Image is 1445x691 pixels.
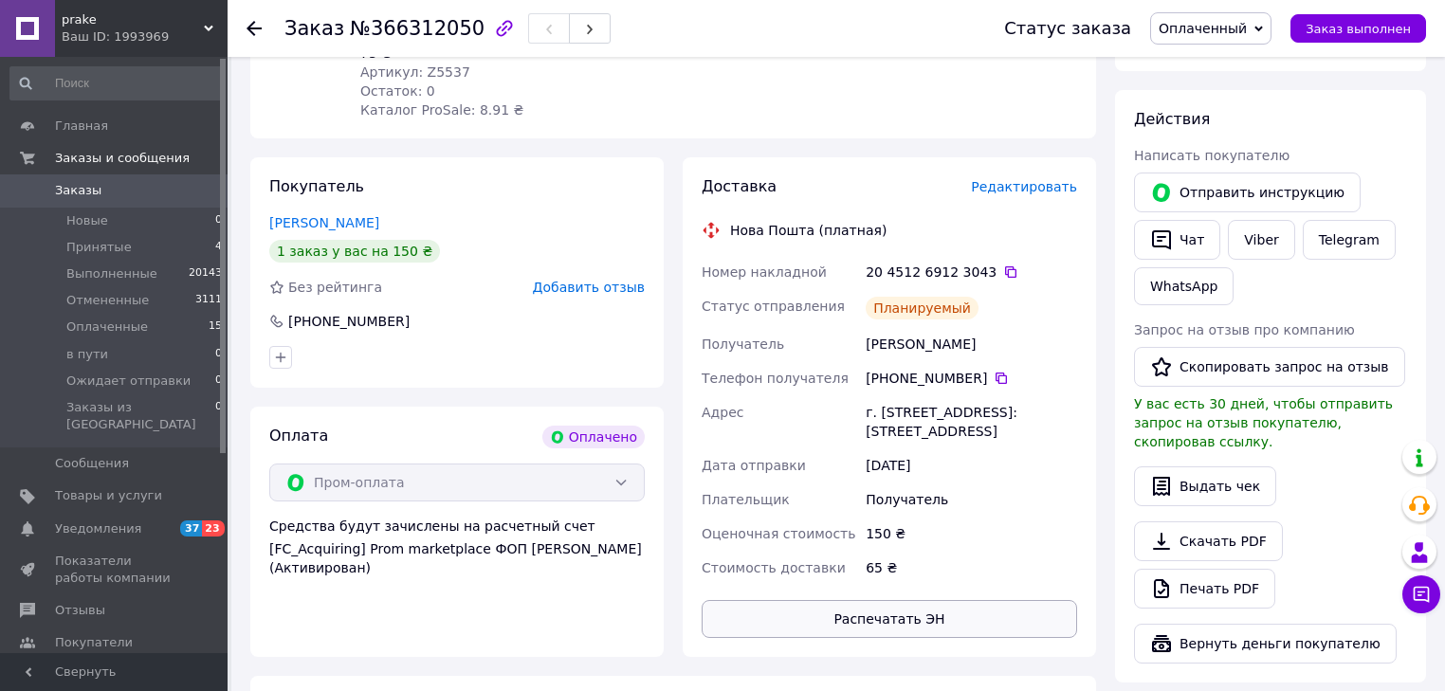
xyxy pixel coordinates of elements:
span: Действия [1134,110,1210,128]
span: 0 [215,346,222,363]
span: 4 [215,239,222,256]
span: Оплаченные [66,318,148,336]
span: Уведомления [55,520,141,537]
a: Viber [1228,220,1294,260]
span: Заказ выполнен [1306,22,1411,36]
div: 150 ₴ [862,517,1081,551]
a: Скачать PDF [1134,521,1283,561]
span: Плательщик [702,492,790,507]
span: Заказы [55,182,101,199]
div: 65 ₴ [862,551,1081,585]
span: в пути [66,346,108,363]
button: Заказ выполнен [1290,14,1426,43]
span: Оплата [269,427,328,445]
span: У вас есть 30 дней, чтобы отправить запрос на отзыв покупателю, скопировав ссылку. [1134,396,1393,449]
span: Добавить отзыв [533,280,645,295]
div: [FC_Acquiring] Prom marketplace ФОП [PERSON_NAME] (Активирован) [269,539,645,577]
span: Отзывы [55,602,105,619]
div: Получатель [862,482,1081,517]
div: Статус заказа [1004,19,1131,38]
span: Показатели работы компании [55,553,175,587]
span: 23 [202,520,224,536]
span: Редактировать [971,179,1077,194]
span: Заказы и сообщения [55,150,190,167]
div: Вернуться назад [247,19,262,38]
span: Заказ [284,17,344,40]
span: Телефон получателя [702,371,849,386]
span: Адрес [702,405,743,420]
span: Главная [55,118,108,135]
button: Вернуть деньги покупателю [1134,624,1397,664]
div: Нова Пошта (платная) [725,221,891,240]
span: Оценочная стоимость [702,526,856,541]
span: Выполненные [66,265,157,282]
span: Запрос на отзыв про компанию [1134,322,1355,337]
div: Ваш ID: 1993969 [62,28,228,45]
span: Статус отправления [702,299,845,314]
a: [PERSON_NAME] [269,215,379,230]
span: Сообщения [55,455,129,472]
span: 0 [215,399,222,433]
button: Чат с покупателем [1402,575,1440,613]
button: Распечатать ЭН [702,600,1077,638]
span: 37 [180,520,202,536]
div: [PERSON_NAME] [862,327,1081,361]
span: Покупатель [269,177,364,195]
span: Каталог ProSale: 8.91 ₴ [360,102,523,118]
span: Новые [66,212,108,229]
span: Без рейтинга [288,280,382,295]
span: 3111 [195,292,222,309]
div: [PHONE_NUMBER] [286,312,412,331]
span: prake [62,11,204,28]
span: Получатель [702,336,784,352]
div: г. [STREET_ADDRESS]: [STREET_ADDRESS] [862,395,1081,448]
a: Telegram [1303,220,1396,260]
button: Скопировать запрос на отзыв [1134,347,1405,387]
span: Артикул: Z5537 [360,64,470,80]
span: 0 [215,373,222,390]
span: Оплаченный [1159,21,1247,36]
span: Принятые [66,239,132,256]
span: №366312050 [350,17,485,40]
span: Стоимость доставки [702,560,846,575]
span: Номер накладной [702,264,827,280]
div: 1 заказ у вас на 150 ₴ [269,240,440,263]
a: Печать PDF [1134,569,1275,609]
span: Покупатели [55,634,133,651]
span: Товары и услуги [55,487,162,504]
span: Заказы из [GEOGRAPHIC_DATA] [66,399,215,433]
span: 0 [215,212,222,229]
div: Средства будут зачислены на расчетный счет [269,517,645,577]
span: Написать покупателю [1134,148,1290,163]
span: Ожидает отправки [66,373,191,390]
button: Отправить инструкцию [1134,173,1361,212]
span: Отмененные [66,292,149,309]
span: Доставка [702,177,777,195]
button: Чат [1134,220,1220,260]
div: Планируемый [866,297,979,319]
div: [PHONE_NUMBER] [866,369,1077,388]
button: Выдать чек [1134,466,1276,506]
span: 20143 [189,265,222,282]
span: Остаток: 0 [360,83,435,99]
div: Оплачено [542,426,645,448]
div: 20 4512 6912 3043 [866,263,1077,282]
span: 15 [209,318,222,336]
div: [DATE] [862,448,1081,482]
a: WhatsApp [1134,267,1234,305]
span: Дата отправки [702,458,806,473]
input: Поиск [9,66,224,100]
